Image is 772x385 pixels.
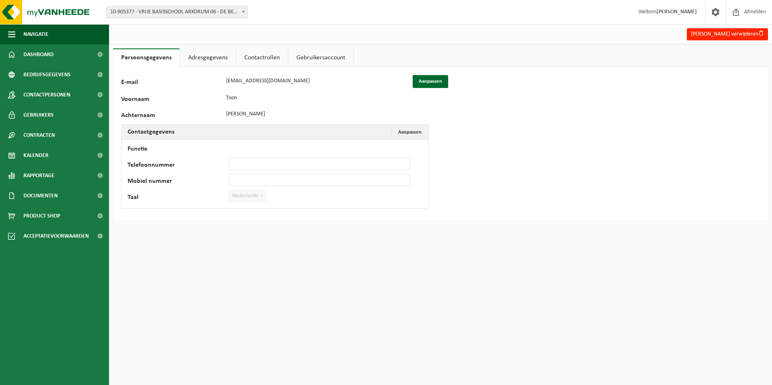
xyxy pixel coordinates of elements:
span: 10-905377 - VRIJE BASISSCHOOL ARKORUM 06 - DE BEVER - BEVEREN [107,6,248,18]
span: Gebruikers [23,105,54,125]
button: Aanpassen [392,125,428,139]
strong: [PERSON_NAME] [657,9,697,15]
span: Nederlands [229,190,266,202]
span: Contracten [23,125,55,145]
span: Navigatie [23,24,48,44]
span: Rapportage [23,165,55,186]
input: E-mail [222,75,404,87]
label: Taal [128,194,229,202]
span: Product Shop [23,206,60,226]
label: E-mail [121,79,222,88]
span: 10-905377 - VRIJE BASISSCHOOL ARKORUM 06 - DE BEVER - BEVEREN [107,6,248,18]
label: Telefoonnummer [128,162,229,170]
span: Kalender [23,145,48,165]
label: Functie [128,146,229,154]
a: Gebruikersaccount [288,48,353,67]
h2: Contactgegevens [122,125,180,139]
a: Adresgegevens [180,48,236,67]
label: Achternaam [121,112,222,120]
span: Bedrijfsgegevens [23,65,71,85]
button: Aanpassen [413,75,448,88]
a: Persoonsgegevens [113,48,180,67]
span: Documenten [23,186,58,206]
span: Aanpassen [398,130,422,135]
span: Dashboard [23,44,54,65]
a: Contactrollen [236,48,288,67]
label: Voornaam [121,96,222,104]
button: [PERSON_NAME] verwijderen [687,28,768,40]
span: Contactpersonen [23,85,70,105]
span: Acceptatievoorwaarden [23,226,89,246]
label: Mobiel nummer [128,178,229,186]
span: Nederlands [229,190,266,202]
